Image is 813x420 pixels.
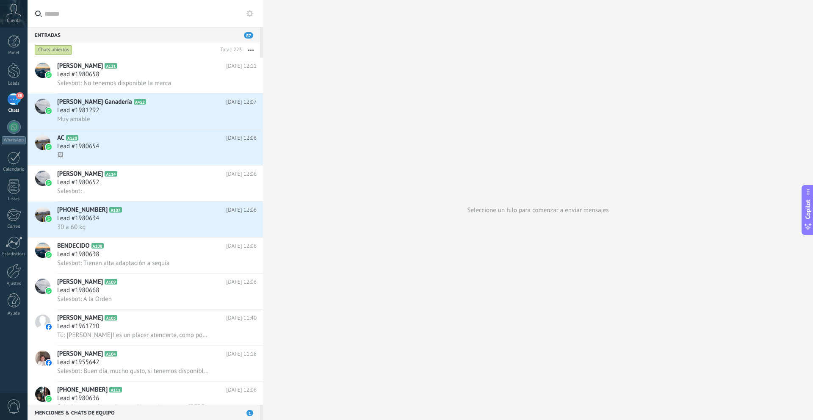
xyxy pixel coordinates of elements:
span: [PERSON_NAME] [57,170,103,178]
span: A108 [91,243,104,249]
span: Lead #1980668 [57,286,99,295]
div: Total: 223 [217,46,242,54]
span: A104 [105,351,117,356]
span: A109 [105,279,117,285]
span: Lead #1980638 [57,250,99,259]
div: Leads [2,81,26,86]
img: icon [46,252,52,258]
span: [DATE] 11:40 [226,314,257,322]
span: A111 [109,387,122,392]
span: BENDECIDO [57,242,90,250]
span: Salesbot: Buen día, mucho gusto, si tenemos disponible, el precio por kilo es de Q390.00 [57,367,210,375]
span: A121 [105,63,117,69]
img: icon [46,216,52,222]
span: Salesbot: Tienen alta adaptación a sequía [57,259,170,267]
img: icon [46,72,52,78]
a: avataricon[PHONE_NUMBER]A111[DATE] 12:06Lead #1980636Salesbot: no sabes sobre una Nexgard que pag... [28,381,263,417]
span: Lead #1961710 [57,322,99,331]
span: 88 [16,92,23,99]
img: icon [46,360,52,366]
span: Salesbot: . [57,187,85,195]
span: 1 [246,410,253,416]
span: Lead #1980658 [57,70,99,79]
span: 🖼 [57,151,64,159]
span: 30 a 60 kg [57,223,86,231]
span: [DATE] 12:06 [226,170,257,178]
span: Copilot [804,200,812,219]
span: A120 [66,135,78,141]
span: [DATE] 12:07 [226,98,257,106]
span: [PERSON_NAME] [57,314,103,322]
img: icon [46,324,52,330]
a: avataricon[PERSON_NAME]A121[DATE] 12:11Lead #1980658Salesbot: No tenemos disponible la marca [28,58,263,93]
span: [DATE] 12:06 [226,278,257,286]
a: avataricon[PERSON_NAME]A114[DATE] 12:06Lead #1980652Salesbot: . [28,166,263,201]
span: [PERSON_NAME] [57,62,103,70]
span: [DATE] 12:06 [226,386,257,394]
span: [PHONE_NUMBER] [57,206,108,214]
span: Salesbot: A la Orden [57,295,112,303]
a: avataricon[PERSON_NAME]A105[DATE] 11:40Lead #1961710Tú: [PERSON_NAME]! es un placer atenderte, co... [28,309,263,345]
div: Chats abiertos [35,45,72,55]
a: avataricon[PERSON_NAME] GanaderíaA452[DATE] 12:07Lead #1981292Muy amable [28,94,263,129]
span: Muy amable [57,115,90,123]
div: WhatsApp [2,136,26,144]
span: Lead #1980634 [57,214,99,223]
span: [DATE] 12:11 [226,62,257,70]
div: Ajustes [2,281,26,287]
a: avatariconACA120[DATE] 12:06Lead #1980654🖼 [28,130,263,165]
a: avataricon[PHONE_NUMBER]A107[DATE] 12:06Lead #198063430 a 60 kg [28,202,263,237]
span: [PERSON_NAME] [57,278,103,286]
span: [DATE] 11:18 [226,350,257,358]
span: Lead #1980636 [57,394,99,403]
img: icon [46,144,52,150]
div: Entradas [28,27,260,42]
span: A114 [105,171,117,177]
div: Estadísticas [2,251,26,257]
span: Lead #1955642 [57,358,99,367]
span: Cuenta [7,18,21,24]
div: Panel [2,50,26,56]
img: icon [46,108,52,114]
div: Listas [2,196,26,202]
span: AC [57,134,64,142]
button: Más [242,42,260,58]
span: [DATE] 12:06 [226,242,257,250]
span: 87 [244,32,253,39]
span: [PERSON_NAME] Ganadería [57,98,132,106]
span: [DATE] 12:06 [226,134,257,142]
img: icon [46,180,52,186]
span: A105 [105,315,117,321]
a: avataricon[PERSON_NAME]A104[DATE] 11:18Lead #1955642Salesbot: Buen día, mucho gusto, si tenemos d... [28,345,263,381]
span: Lead #1980654 [57,142,99,151]
span: Lead #1980652 [57,178,99,187]
span: [DATE] 12:06 [226,206,257,214]
div: Ayuda [2,311,26,316]
span: Lead #1981292 [57,106,99,115]
span: A452 [134,99,146,105]
div: Chats [2,108,26,113]
span: Salesbot: no sabes sobre una Nexgard que pago [PERSON_NAME] para Finca [PERSON_NAME]? [57,403,210,411]
div: Correo [2,224,26,229]
span: [PERSON_NAME] [57,350,103,358]
img: icon [46,288,52,294]
img: icon [46,396,52,402]
a: avatariconBENDECIDOA108[DATE] 12:06Lead #1980638Salesbot: Tienen alta adaptación a sequía [28,238,263,273]
span: Tú: [PERSON_NAME]! es un placer atenderte, como podemos servirte? [57,331,210,339]
span: A107 [109,207,122,213]
span: Salesbot: No tenemos disponible la marca [57,79,171,87]
span: [PHONE_NUMBER] [57,386,108,394]
div: Calendario [2,167,26,172]
div: Menciones & Chats de equipo [28,405,260,420]
a: avataricon[PERSON_NAME]A109[DATE] 12:06Lead #1980668Salesbot: A la Orden [28,274,263,309]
